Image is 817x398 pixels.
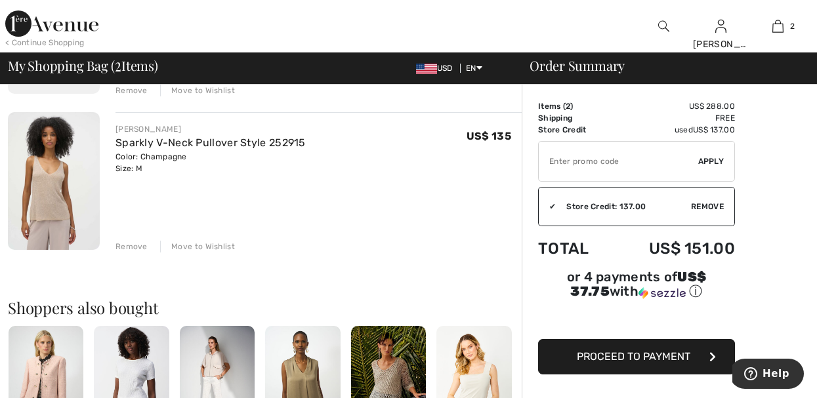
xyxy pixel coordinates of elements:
button: Proceed to Payment [538,339,735,374]
img: Sezzle [639,287,686,299]
span: 2 [790,20,795,32]
td: Shipping [538,112,611,124]
td: used [611,124,735,136]
img: My Info [715,18,726,34]
span: US$ 137.00 [693,125,735,134]
a: Sign In [715,20,726,32]
div: Order Summary [514,59,809,72]
td: Total [538,226,611,271]
div: Move to Wishlist [160,85,235,96]
span: US$ 37.75 [570,269,706,299]
td: US$ 151.00 [611,226,735,271]
div: ✔ [539,201,556,212]
span: My Shopping Bag ( Items) [8,59,158,72]
div: Store Credit: 137.00 [556,201,691,212]
img: US Dollar [416,64,437,74]
td: Free [611,112,735,124]
span: 2 [115,56,121,73]
input: Promo code [539,142,698,181]
h2: Shoppers also bought [8,300,522,315]
span: EN [466,64,482,73]
img: search the website [658,18,669,34]
iframe: PayPal-paypal [538,305,735,334]
iframe: Opens a widget where you can find more information [732,359,804,391]
div: Color: Champagne Size: M [115,151,306,174]
div: < Continue Shopping [5,37,85,49]
div: [PERSON_NAME] [693,37,749,51]
img: Sparkly V-Neck Pullover Style 252915 [8,112,100,250]
img: My Bag [772,18,784,34]
span: 2 [566,102,570,111]
div: or 4 payments of with [538,271,735,300]
img: 1ère Avenue [5,10,98,37]
div: Remove [115,241,148,252]
div: [PERSON_NAME] [115,123,306,135]
div: or 4 payments ofUS$ 37.75withSezzle Click to learn more about Sezzle [538,271,735,305]
td: Items ( ) [538,100,611,112]
a: 2 [750,18,806,34]
td: Store Credit [538,124,611,136]
span: Apply [698,155,724,167]
div: Move to Wishlist [160,241,235,252]
span: USD [416,64,458,73]
a: Sparkly V-Neck Pullover Style 252915 [115,136,306,149]
span: Remove [691,201,724,212]
div: Remove [115,85,148,96]
span: Proceed to Payment [577,350,690,363]
td: US$ 288.00 [611,100,735,112]
span: US$ 135 [467,130,511,142]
